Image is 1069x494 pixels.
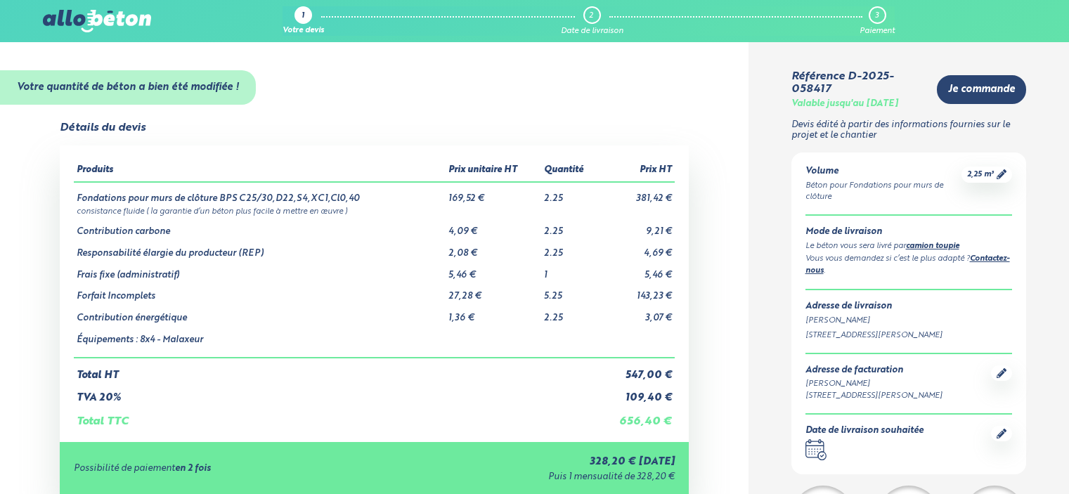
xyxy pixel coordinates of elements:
div: Votre devis [283,27,324,36]
div: Référence D-2025-058417 [791,70,926,96]
div: 1 [302,12,304,21]
div: Date de livraison [561,27,623,36]
div: Volume [805,167,962,177]
td: 5,46 € [446,259,542,281]
td: 169,52 € [446,182,542,204]
div: Mode de livraison [805,227,1013,238]
div: [STREET_ADDRESS][PERSON_NAME] [805,390,942,402]
div: Détails du devis [60,122,145,134]
span: Je commande [948,84,1015,96]
td: 9,21 € [600,216,675,238]
td: consistance fluide ( la garantie d’un béton plus facile à mettre en œuvre ) [74,204,674,216]
td: 2.25 [541,182,599,204]
div: Adresse de livraison [805,301,1013,312]
td: 143,23 € [600,280,675,302]
strong: Votre quantité de béton a bien été modifiée ! [17,82,239,92]
td: Contribution carbone [74,216,445,238]
td: 1 [541,259,599,281]
div: [PERSON_NAME] [805,378,942,390]
div: Adresse de facturation [805,365,942,376]
div: Le béton vous sera livré par [805,240,1013,253]
td: 3,07 € [600,302,675,324]
td: Responsabilité élargie du producteur (REP) [74,238,445,259]
div: 2 [589,11,593,20]
td: Frais fixe (administratif) [74,259,445,281]
th: Prix HT [600,160,675,182]
th: Produits [74,160,445,182]
a: Je commande [937,75,1026,104]
div: [PERSON_NAME] [805,315,1013,327]
th: Prix unitaire HT [446,160,542,182]
td: Total HT [74,358,599,382]
p: Devis édité à partir des informations fournies sur le projet et le chantier [791,120,1027,141]
div: Paiement [860,27,895,36]
td: Équipements : 8x4 - Malaxeur [74,324,445,358]
td: 109,40 € [600,381,675,404]
div: Possibilité de paiement [74,464,386,474]
td: 5.25 [541,280,599,302]
iframe: Help widget launcher [944,439,1054,479]
th: Quantité [541,160,599,182]
div: Valable jusqu'au [DATE] [791,99,898,110]
td: TVA 20% [74,381,599,404]
td: 2.25 [541,216,599,238]
td: 4,09 € [446,216,542,238]
img: allobéton [43,10,151,32]
td: Total TTC [74,404,599,428]
a: 3 Paiement [860,6,895,36]
a: 2 Date de livraison [561,6,623,36]
div: Béton pour Fondations pour murs de clôture [805,180,962,204]
td: 656,40 € [600,404,675,428]
div: Date de livraison souhaitée [805,426,924,436]
td: 381,42 € [600,182,675,204]
td: 1,36 € [446,302,542,324]
td: 2,08 € [446,238,542,259]
td: 4,69 € [600,238,675,259]
div: [STREET_ADDRESS][PERSON_NAME] [805,330,1013,342]
a: 1 Votre devis [283,6,324,36]
div: 328,20 € [DATE] [386,456,674,468]
strong: en 2 fois [175,464,211,473]
td: Forfait Incomplets [74,280,445,302]
div: Vous vous demandez si c’est le plus adapté ? . [805,253,1013,278]
a: camion toupie [906,242,959,250]
td: 2.25 [541,302,599,324]
td: Fondations pour murs de clôture BPS C25/30,D22,S4,XC1,Cl0,40 [74,182,445,204]
div: Puis 1 mensualité de 328,20 € [386,472,674,483]
td: Contribution énergétique [74,302,445,324]
div: 3 [875,11,879,20]
td: 5,46 € [600,259,675,281]
td: 547,00 € [600,358,675,382]
td: 2.25 [541,238,599,259]
td: 27,28 € [446,280,542,302]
